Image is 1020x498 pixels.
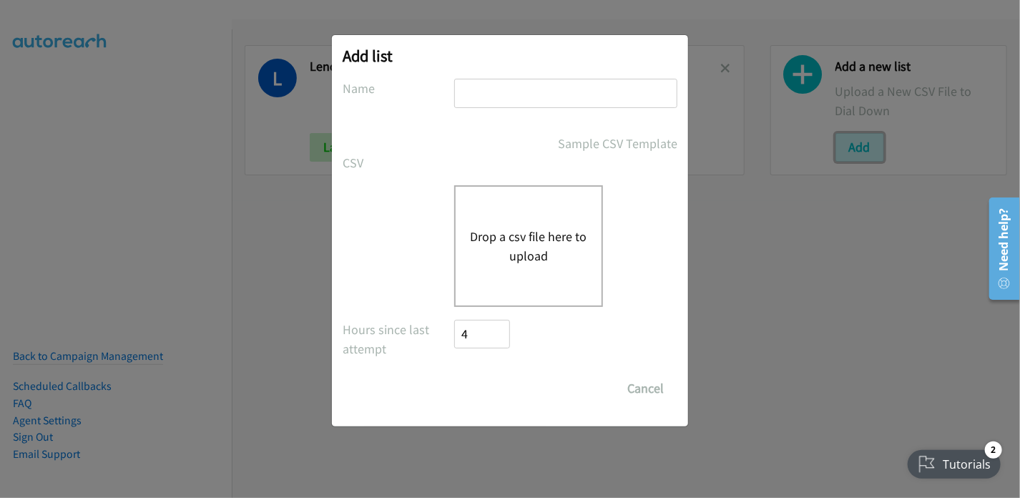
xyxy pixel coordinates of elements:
a: Sample CSV Template [558,134,677,153]
iframe: Checklist [899,436,1009,487]
label: Hours since last attempt [343,320,454,358]
button: Drop a csv file here to upload [470,227,587,265]
label: CSV [343,153,454,172]
button: Cancel [614,374,677,403]
h2: Add list [343,46,677,66]
label: Name [343,79,454,98]
iframe: Resource Center [979,192,1020,306]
